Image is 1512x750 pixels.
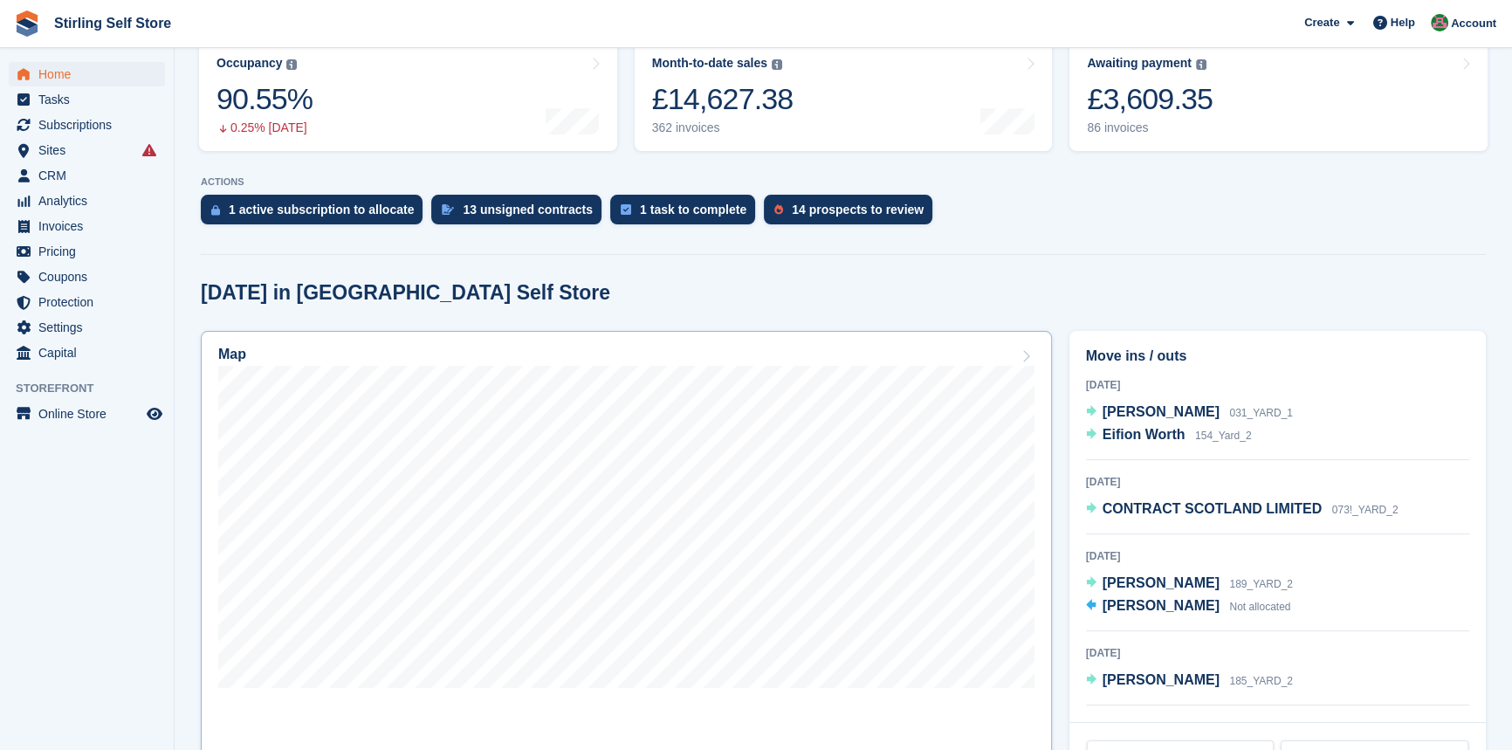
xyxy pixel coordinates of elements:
[1431,14,1448,31] img: Lucy
[9,341,165,365] a: menu
[9,402,165,426] a: menu
[652,120,794,135] div: 362 invoices
[9,62,165,86] a: menu
[38,239,143,264] span: Pricing
[1086,499,1399,521] a: CONTRACT SCOTLAND LIMITED 073!_YARD_2
[1086,424,1252,447] a: Eifion Worth 154_Yard_2
[201,195,431,233] a: 1 active subscription to allocate
[1069,40,1488,151] a: Awaiting payment £3,609.35 86 invoices
[38,265,143,289] span: Coupons
[9,189,165,213] a: menu
[9,239,165,264] a: menu
[47,9,178,38] a: Stirling Self Store
[1086,402,1293,424] a: [PERSON_NAME] 031_YARD_1
[216,56,282,71] div: Occupancy
[431,195,610,233] a: 13 unsigned contracts
[652,81,794,117] div: £14,627.38
[9,87,165,112] a: menu
[201,281,610,305] h2: [DATE] in [GEOGRAPHIC_DATA] Self Store
[764,195,941,233] a: 14 prospects to review
[38,315,143,340] span: Settings
[1229,675,1293,687] span: 185_YARD_2
[1195,430,1252,442] span: 154_Yard_2
[9,163,165,188] a: menu
[1086,346,1469,367] h2: Move ins / outs
[218,347,246,362] h2: Map
[1196,59,1206,70] img: icon-info-grey-7440780725fd019a000dd9b08b2336e03edf1995a4989e88bcd33f0948082b44.svg
[1086,670,1293,692] a: [PERSON_NAME] 185_YARD_2
[16,380,174,397] span: Storefront
[142,143,156,157] i: Smart entry sync failures have occurred
[1103,404,1220,419] span: [PERSON_NAME]
[1086,548,1469,564] div: [DATE]
[635,40,1053,151] a: Month-to-date sales £14,627.38 362 invoices
[9,315,165,340] a: menu
[38,62,143,86] span: Home
[1451,15,1496,32] span: Account
[9,138,165,162] a: menu
[1103,598,1220,613] span: [PERSON_NAME]
[792,203,924,217] div: 14 prospects to review
[442,204,454,215] img: contract_signature_icon-13c848040528278c33f63329250d36e43548de30e8caae1d1a13099fd9432cc5.svg
[1229,578,1293,590] span: 189_YARD_2
[38,214,143,238] span: Invoices
[1086,645,1469,661] div: [DATE]
[38,87,143,112] span: Tasks
[211,204,220,216] img: active_subscription_to_allocate_icon-d502201f5373d7db506a760aba3b589e785aa758c864c3986d89f69b8ff3...
[229,203,414,217] div: 1 active subscription to allocate
[9,214,165,238] a: menu
[1103,575,1220,590] span: [PERSON_NAME]
[1332,504,1399,516] span: 073!_YARD_2
[463,203,593,217] div: 13 unsigned contracts
[1086,573,1293,595] a: [PERSON_NAME] 189_YARD_2
[201,176,1486,188] p: ACTIONS
[640,203,746,217] div: 1 task to complete
[774,204,783,215] img: prospect-51fa495bee0391a8d652442698ab0144808aea92771e9ea1ae160a38d050c398.svg
[610,195,764,233] a: 1 task to complete
[1086,377,1469,393] div: [DATE]
[286,59,297,70] img: icon-info-grey-7440780725fd019a000dd9b08b2336e03edf1995a4989e88bcd33f0948082b44.svg
[1103,427,1186,442] span: Eifion Worth
[14,10,40,37] img: stora-icon-8386f47178a22dfd0bd8f6a31ec36ba5ce8667c1dd55bd0f319d3a0aa187defe.svg
[38,290,143,314] span: Protection
[9,113,165,137] a: menu
[38,113,143,137] span: Subscriptions
[1103,672,1220,687] span: [PERSON_NAME]
[38,138,143,162] span: Sites
[9,290,165,314] a: menu
[38,341,143,365] span: Capital
[144,403,165,424] a: Preview store
[1229,601,1290,613] span: Not allocated
[9,265,165,289] a: menu
[1086,719,1469,735] div: [DATE]
[38,163,143,188] span: CRM
[1086,474,1469,490] div: [DATE]
[652,56,767,71] div: Month-to-date sales
[772,59,782,70] img: icon-info-grey-7440780725fd019a000dd9b08b2336e03edf1995a4989e88bcd33f0948082b44.svg
[1304,14,1339,31] span: Create
[38,189,143,213] span: Analytics
[1391,14,1415,31] span: Help
[38,402,143,426] span: Online Store
[1087,120,1213,135] div: 86 invoices
[1229,407,1293,419] span: 031_YARD_1
[1103,501,1323,516] span: CONTRACT SCOTLAND LIMITED
[621,204,631,215] img: task-75834270c22a3079a89374b754ae025e5fb1db73e45f91037f5363f120a921f8.svg
[1087,56,1192,71] div: Awaiting payment
[1087,81,1213,117] div: £3,609.35
[216,120,313,135] div: 0.25% [DATE]
[199,40,617,151] a: Occupancy 90.55% 0.25% [DATE]
[216,81,313,117] div: 90.55%
[1086,595,1291,618] a: [PERSON_NAME] Not allocated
